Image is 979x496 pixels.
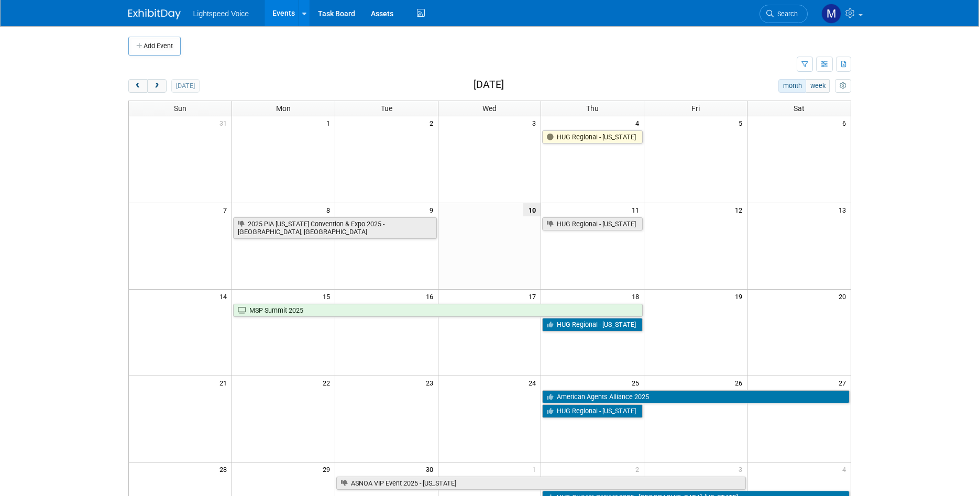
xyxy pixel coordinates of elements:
[760,5,808,23] a: Search
[527,376,541,389] span: 24
[482,104,497,113] span: Wed
[474,79,504,91] h2: [DATE]
[841,462,851,476] span: 4
[336,477,746,490] a: ASNOA VIP Event 2025 - [US_STATE]
[840,83,846,90] i: Personalize Calendar
[794,104,805,113] span: Sat
[691,104,700,113] span: Fri
[835,79,851,93] button: myCustomButton
[322,376,335,389] span: 22
[174,104,186,113] span: Sun
[634,462,644,476] span: 2
[218,116,232,129] span: 31
[218,376,232,389] span: 21
[425,462,438,476] span: 30
[821,4,841,24] img: Marc Magliano
[171,79,199,93] button: [DATE]
[838,376,851,389] span: 27
[774,10,798,18] span: Search
[527,290,541,303] span: 17
[381,104,392,113] span: Tue
[838,203,851,216] span: 13
[425,376,438,389] span: 23
[806,79,830,93] button: week
[631,203,644,216] span: 11
[841,116,851,129] span: 6
[276,104,291,113] span: Mon
[738,116,747,129] span: 5
[218,462,232,476] span: 28
[147,79,167,93] button: next
[542,318,643,332] a: HUG Regional - [US_STATE]
[193,9,249,18] span: Lightspeed Voice
[542,217,643,231] a: HUG Regional - [US_STATE]
[128,9,181,19] img: ExhibitDay
[233,217,437,239] a: 2025 PIA [US_STATE] Convention & Expo 2025 - [GEOGRAPHIC_DATA], [GEOGRAPHIC_DATA]
[531,462,541,476] span: 1
[322,462,335,476] span: 29
[325,116,335,129] span: 1
[586,104,599,113] span: Thu
[128,79,148,93] button: prev
[428,203,438,216] span: 9
[734,203,747,216] span: 12
[218,290,232,303] span: 14
[631,376,644,389] span: 25
[634,116,644,129] span: 4
[222,203,232,216] span: 7
[778,79,806,93] button: month
[542,390,849,404] a: American Agents Alliance 2025
[542,130,643,144] a: HUG Regional - [US_STATE]
[428,116,438,129] span: 2
[631,290,644,303] span: 18
[738,462,747,476] span: 3
[425,290,438,303] span: 16
[233,304,643,317] a: MSP Summit 2025
[128,37,181,56] button: Add Event
[325,203,335,216] span: 8
[838,290,851,303] span: 20
[523,203,541,216] span: 10
[734,376,747,389] span: 26
[531,116,541,129] span: 3
[542,404,643,418] a: HUG Regional - [US_STATE]
[322,290,335,303] span: 15
[734,290,747,303] span: 19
